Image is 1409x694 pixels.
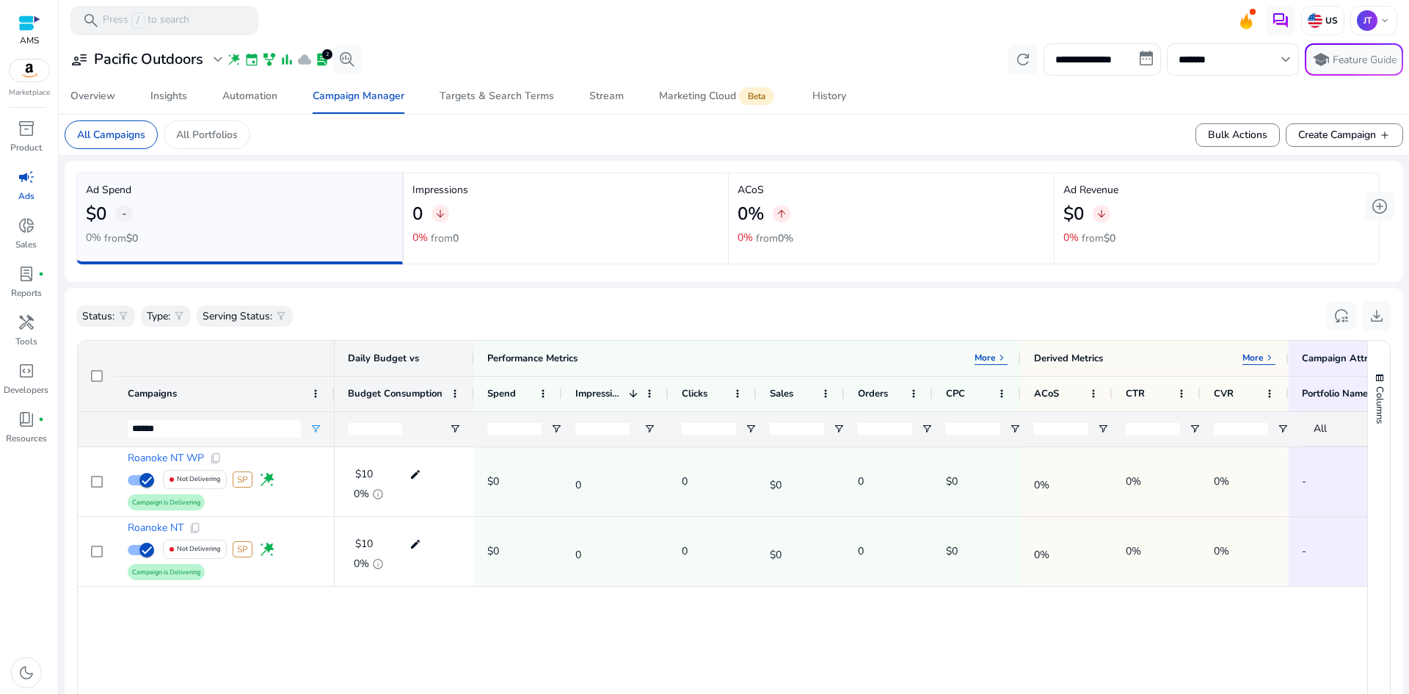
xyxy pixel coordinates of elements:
[1214,387,1234,400] span: CVR
[315,52,330,67] span: lab_profile
[575,470,627,494] span: 0
[15,335,37,348] p: Tools
[332,45,362,74] button: search_insights
[132,496,200,509] span: Campaign is Delivering
[18,314,35,331] span: handyman
[1333,53,1397,68] p: Feature Guide
[126,231,138,245] span: $0
[946,466,958,496] p: $0
[338,51,356,68] span: search_insights
[739,87,774,105] span: Beta
[453,231,459,245] span: 0
[487,536,499,566] p: $0
[189,522,201,534] span: content_copy
[412,203,423,225] h2: 0
[778,231,793,245] span: 0%
[1096,208,1107,220] span: arrow_downward
[177,534,220,564] p: Not Delivering
[210,452,222,464] span: content_copy
[280,52,294,67] span: bar_chart
[434,208,446,220] span: arrow_downward
[1286,123,1403,147] button: Create Campaignadd
[1063,182,1371,198] p: Ad Revenue
[82,12,100,29] span: search
[262,52,277,67] span: family_history
[745,423,757,435] button: Open Filter Menu
[1314,422,1327,435] span: All
[222,91,277,101] div: Automation
[1312,51,1330,68] span: school
[86,182,393,198] p: Ad Spend
[6,432,47,445] p: Resources
[1373,386,1386,424] span: Columns
[372,488,384,500] span: info
[1379,129,1391,141] span: add
[858,466,864,496] p: 0
[487,352,578,365] div: Performance Metrics
[10,59,49,82] img: amazon.svg
[70,91,115,101] div: Overview
[487,466,499,496] p: $0
[1333,307,1350,325] span: reset_settings
[659,90,777,102] div: Marketing Cloud
[946,387,965,400] span: CPC
[258,471,276,488] span: wand_stars
[128,420,301,438] input: Campaigns Filter Input
[258,541,276,558] span: wand_stars
[203,308,272,324] p: Serving Status:
[233,541,252,557] span: SP
[487,387,516,400] span: Spend
[176,127,238,142] p: All Portfolios
[94,51,203,68] h3: Pacific Outdoors
[1298,127,1391,142] span: Create Campaign
[682,466,688,496] p: 0
[209,51,227,68] span: expand_more
[38,271,44,277] span: fiber_manual_record
[770,540,821,563] span: $0
[18,217,35,234] span: donut_small
[1009,423,1021,435] button: Open Filter Menu
[1014,51,1032,68] span: refresh
[104,231,138,246] p: from
[1305,43,1403,76] button: schoolFeature Guide
[412,182,720,198] p: Impressions
[128,453,204,463] span: Roanoke NT WP
[1371,198,1388,215] span: add_circle
[575,387,623,400] span: Impressions
[1302,387,1368,400] span: Portfolio Name
[372,558,384,570] span: info
[70,51,88,68] span: user_attributes
[412,233,428,243] p: 0%
[550,423,562,435] button: Open Filter Menu
[86,203,106,225] h2: $0
[132,565,200,579] span: Campaign is Delivering
[297,52,312,67] span: cloud
[1104,231,1115,245] span: $0
[1063,233,1079,243] p: 0%
[131,12,145,29] span: /
[1097,423,1109,435] button: Open Filter Menu
[1277,423,1289,435] button: Open Filter Menu
[738,233,753,243] p: 0%
[128,387,177,400] span: Campaigns
[738,182,1045,198] p: ACoS
[10,141,42,154] p: Product
[770,387,793,400] span: Sales
[354,489,369,499] span: 0%
[575,540,627,563] span: 0
[1034,540,1085,563] span: 0%
[1063,203,1084,225] h2: $0
[150,91,187,101] div: Insights
[15,238,37,251] p: Sales
[440,91,554,101] div: Targets & Search Terms
[128,523,183,533] span: Roanoke NT
[975,352,996,364] p: More
[18,411,35,428] span: book_4
[103,12,189,29] p: Press to search
[1126,387,1145,400] span: CTR
[313,91,404,101] div: Campaign Manager
[4,383,48,397] p: Developers
[921,423,933,435] button: Open Filter Menu
[449,423,461,435] button: Open Filter Menu
[1189,423,1201,435] button: Open Filter Menu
